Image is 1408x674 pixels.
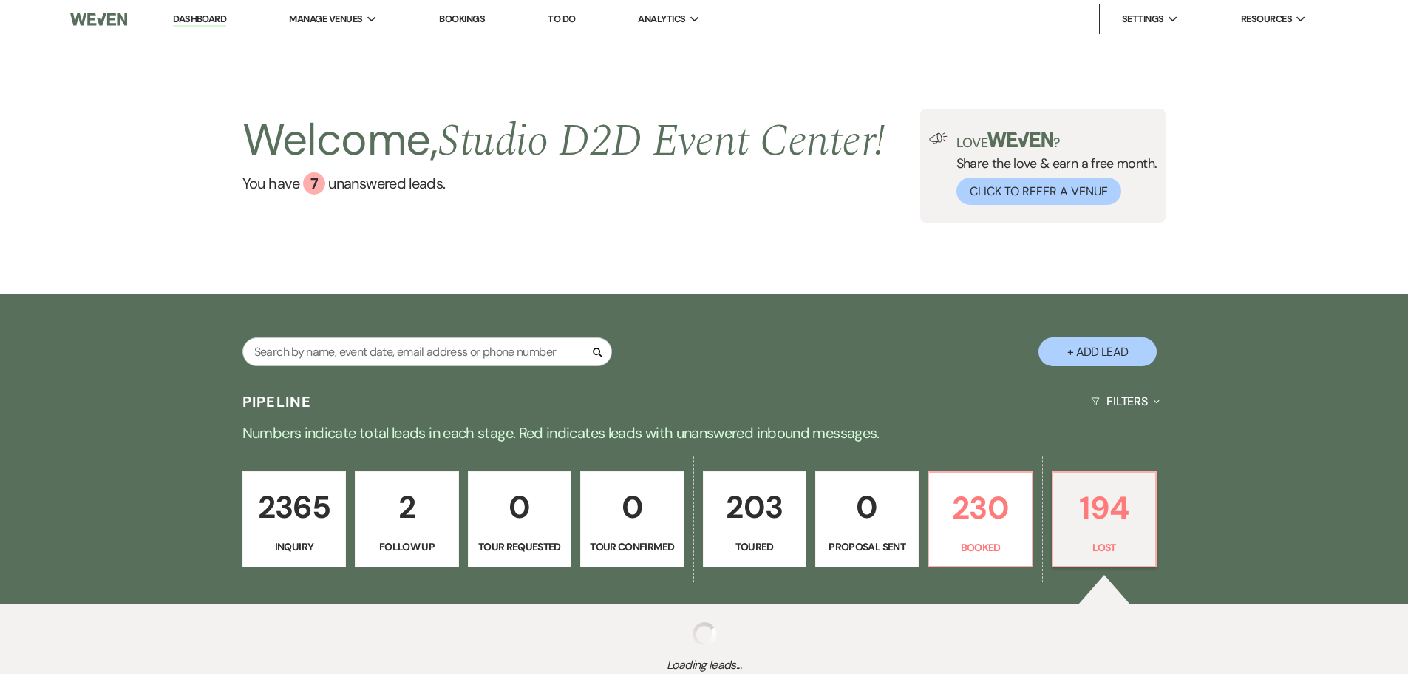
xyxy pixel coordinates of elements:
p: Follow Up [364,539,449,555]
a: 194Lost [1052,471,1157,567]
span: Settings [1122,12,1164,27]
a: 0Tour Requested [468,471,571,567]
div: 7 [303,172,325,195]
span: Resources [1241,12,1292,27]
span: Loading leads... [70,656,1338,674]
p: Toured [712,539,797,555]
p: 2 [364,482,449,532]
p: 194 [1062,483,1146,533]
a: 0Tour Confirmed [580,471,684,567]
p: Lost [1062,539,1146,556]
p: Love ? [956,132,1157,149]
span: Studio D2D Event Center ! [438,107,885,175]
p: Tour Confirmed [590,539,674,555]
p: 203 [712,482,797,532]
p: 0 [477,482,562,532]
a: 2365Inquiry [242,471,346,567]
a: 2Follow Up [355,471,458,567]
a: You have 7 unanswered leads. [242,172,885,195]
h2: Welcome, [242,109,885,172]
a: Dashboard [173,13,226,27]
p: 0 [825,482,909,532]
img: loud-speaker-illustration.svg [929,132,948,144]
button: Filters [1085,382,1166,421]
img: weven-logo-green.svg [987,132,1053,147]
img: Weven Logo [70,4,126,35]
h3: Pipeline [242,391,312,412]
img: loading spinner [693,622,716,646]
div: Share the love & earn a free month. [948,132,1157,205]
button: Click to Refer a Venue [956,178,1121,205]
p: Booked [938,539,1022,556]
p: 0 [590,482,674,532]
p: Tour Requested [477,539,562,555]
a: To Do [548,13,575,25]
a: 0Proposal Sent [815,471,919,567]
p: Proposal Sent [825,539,909,555]
a: 203Toured [703,471,806,567]
p: 2365 [252,482,336,532]
span: Manage Venues [289,12,362,27]
button: + Add Lead [1038,337,1157,366]
p: Inquiry [252,539,336,555]
input: Search by name, event date, email address or phone number [242,337,612,366]
a: Bookings [439,13,485,25]
p: 230 [938,483,1022,533]
p: Numbers indicate total leads in each stage. Red indicates leads with unanswered inbound messages. [172,421,1237,445]
a: 230Booked [928,471,1033,567]
span: Analytics [638,12,685,27]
